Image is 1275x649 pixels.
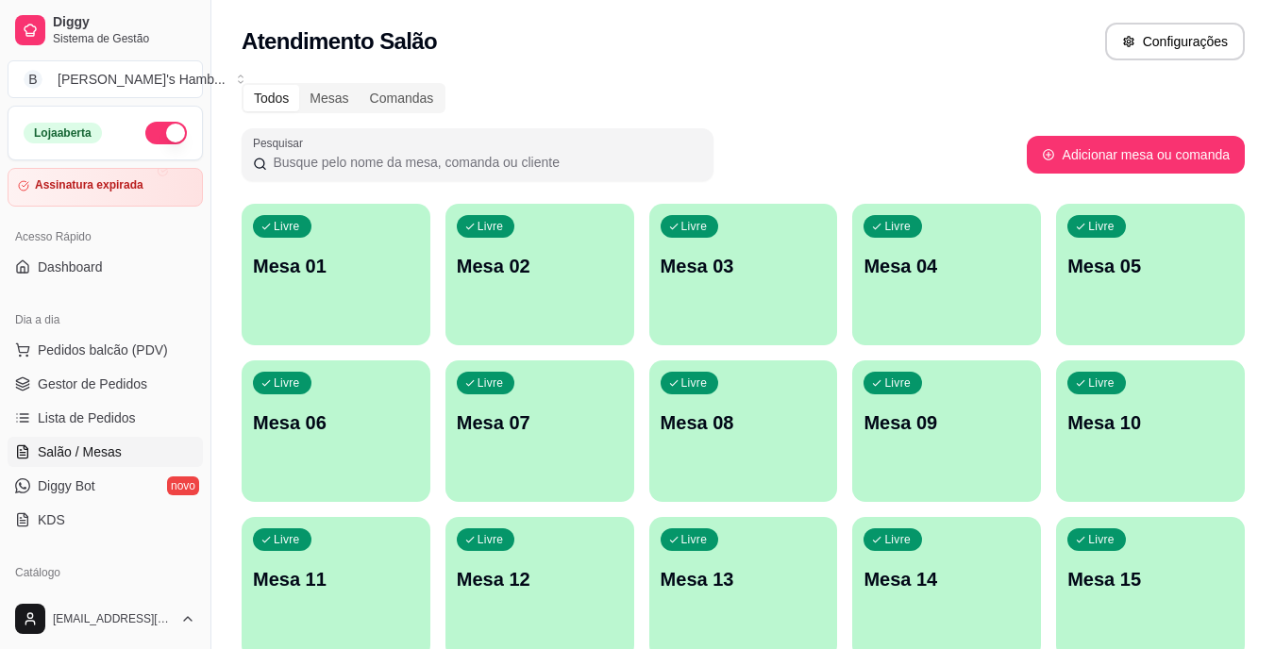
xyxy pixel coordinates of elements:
a: Assinatura expirada [8,168,203,207]
div: Catálogo [8,557,203,588]
p: Livre [681,219,708,234]
p: Mesa 12 [457,566,623,592]
article: Assinatura expirada [35,178,143,192]
label: Pesquisar [253,135,310,151]
div: Comandas [360,85,445,111]
div: Todos [243,85,299,111]
p: Livre [884,219,911,234]
p: Mesa 02 [457,253,623,279]
span: [EMAIL_ADDRESS][DOMAIN_NAME] [53,611,173,626]
span: Lista de Pedidos [38,408,136,427]
button: LivreMesa 03 [649,204,838,345]
p: Livre [1088,219,1115,234]
div: [PERSON_NAME]'s Hamb ... [58,70,226,89]
p: Mesa 14 [864,566,1030,592]
input: Pesquisar [267,153,702,172]
button: LivreMesa 09 [852,360,1041,502]
button: LivreMesa 10 [1056,360,1245,502]
button: LivreMesa 05 [1056,204,1245,345]
button: LivreMesa 08 [649,360,838,502]
div: Acesso Rápido [8,222,203,252]
p: Mesa 01 [253,253,419,279]
a: Diggy Botnovo [8,471,203,501]
p: Livre [478,532,504,547]
p: Livre [478,219,504,234]
span: Diggy [53,14,195,31]
p: Mesa 03 [661,253,827,279]
span: Pedidos balcão (PDV) [38,341,168,359]
p: Livre [274,219,300,234]
button: LivreMesa 07 [445,360,634,502]
p: Livre [274,375,300,391]
p: Mesa 07 [457,409,623,436]
span: Gestor de Pedidos [38,374,147,393]
p: Mesa 08 [661,409,827,436]
p: Mesa 06 [253,409,419,436]
a: Produtos [8,588,203,618]
button: Adicionar mesa ou comanda [1027,136,1245,174]
h2: Atendimento Salão [242,26,437,57]
p: Livre [681,375,708,391]
span: Salão / Mesas [38,442,122,461]
button: LivreMesa 04 [852,204,1041,345]
p: Livre [1088,532,1115,547]
p: Mesa 10 [1067,409,1233,436]
p: Livre [1088,375,1115,391]
p: Livre [274,532,300,547]
button: LivreMesa 06 [242,360,430,502]
span: B [24,70,42,89]
a: Lista de Pedidos [8,403,203,433]
button: LivreMesa 02 [445,204,634,345]
div: Mesas [299,85,359,111]
p: Mesa 04 [864,253,1030,279]
a: Dashboard [8,252,203,282]
button: Configurações [1105,23,1245,60]
p: Mesa 05 [1067,253,1233,279]
a: Salão / Mesas [8,437,203,467]
button: LivreMesa 01 [242,204,430,345]
span: Dashboard [38,258,103,276]
p: Mesa 09 [864,409,1030,436]
a: KDS [8,505,203,535]
p: Livre [681,532,708,547]
p: Livre [884,375,911,391]
span: Sistema de Gestão [53,31,195,46]
button: Select a team [8,60,203,98]
p: Livre [478,375,504,391]
a: DiggySistema de Gestão [8,8,203,53]
button: Alterar Status [145,122,187,144]
div: Dia a dia [8,305,203,335]
a: Gestor de Pedidos [8,369,203,399]
p: Mesa 15 [1067,566,1233,592]
p: Mesa 11 [253,566,419,592]
span: Diggy Bot [38,476,95,495]
p: Mesa 13 [661,566,827,592]
div: Loja aberta [24,123,102,143]
p: Livre [884,532,911,547]
button: Pedidos balcão (PDV) [8,335,203,365]
span: KDS [38,510,65,529]
button: [EMAIL_ADDRESS][DOMAIN_NAME] [8,596,203,641]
